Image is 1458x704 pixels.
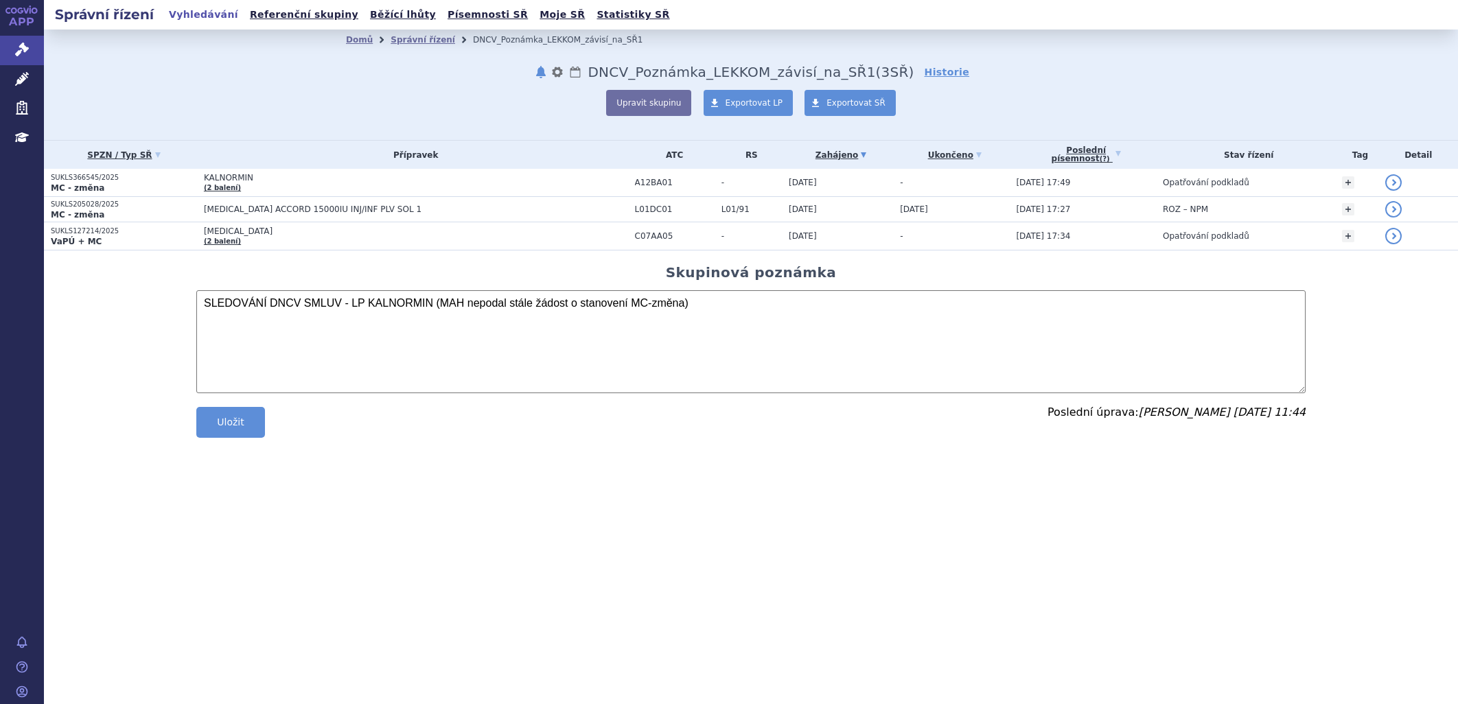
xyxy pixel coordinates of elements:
span: C07AA05 [635,231,715,241]
abbr: (?) [1100,155,1110,163]
span: - [721,178,782,187]
strong: VaPÚ + MC [51,237,102,246]
span: DNCV_Poznámka_LEKKOM_závisí_na_SŘ1 [588,64,875,80]
a: Exportovat LP [704,90,794,116]
button: notifikace [534,64,548,80]
span: Opatřování podkladů [1163,178,1249,187]
span: [DATE] [789,231,817,241]
span: KALNORMIN [204,173,547,183]
a: Písemnosti SŘ [443,5,532,24]
span: Exportovat LP [726,98,783,108]
a: Vyhledávání [165,5,242,24]
a: Exportovat SŘ [805,90,896,116]
span: A12BA01 [635,178,715,187]
a: Domů [346,35,373,45]
a: Poslednípísemnost(?) [1016,141,1156,169]
button: nastavení [551,64,564,80]
span: - [721,231,782,241]
strong: MC - změna [51,210,104,220]
a: Běžící lhůty [366,5,440,24]
span: [DATE] 17:49 [1016,178,1070,187]
span: - [900,231,903,241]
strong: MC - změna [51,183,104,193]
span: ( SŘ) [876,64,914,80]
th: Detail [1378,141,1458,169]
p: Poslední úprava: [1048,407,1306,418]
a: Správní řízení [391,35,455,45]
a: Historie [925,65,970,79]
span: [DATE] [789,178,817,187]
a: detail [1385,201,1402,218]
p: SUKLS127214/2025 [51,226,197,236]
span: [MEDICAL_DATA] ACCORD 15000IU INJ/INF PLV SOL 1 [204,204,547,214]
span: Exportovat SŘ [826,98,886,108]
a: + [1342,176,1354,189]
a: Statistiky SŘ [592,5,673,24]
span: ROZ – NPM [1163,204,1208,214]
span: [DATE] 17:34 [1016,231,1070,241]
a: Zahájeno [789,145,893,165]
textarea: SLEDOVÁNÍ DNCV SMLUV - LP KALNORMIN (MAH nepodal stále žádost o stanovení MC-změna) [196,290,1306,393]
th: Stav řízení [1156,141,1335,169]
span: L01/91 [721,204,782,214]
a: (2 balení) [204,184,241,191]
span: [PERSON_NAME] [1139,406,1230,419]
a: + [1342,203,1354,215]
a: Lhůty [568,64,582,80]
span: 3 [881,64,890,80]
a: Moje SŘ [535,5,589,24]
h2: Správní řízení [44,5,165,24]
button: Upravit skupinu [606,90,691,116]
a: detail [1385,174,1402,191]
span: L01DC01 [635,204,715,214]
button: Uložit [196,407,265,438]
li: DNCV_Poznámka_LEKKOM_závisí_na_SŘ1 [473,30,660,50]
span: - [900,178,903,187]
span: Opatřování podkladů [1163,231,1249,241]
a: (2 balení) [204,237,241,245]
span: [DATE] 11:44 [1234,406,1306,419]
th: Tag [1335,141,1379,169]
a: detail [1385,228,1402,244]
a: + [1342,230,1354,242]
span: [DATE] [900,204,928,214]
a: SPZN / Typ SŘ [51,145,197,165]
p: SUKLS366545/2025 [51,173,197,183]
h2: Skupinová poznámka [666,264,837,281]
span: [DATE] 17:27 [1016,204,1070,214]
span: [MEDICAL_DATA] [204,226,547,236]
th: RS [715,141,782,169]
span: [DATE] [789,204,817,214]
a: Referenční skupiny [246,5,362,24]
th: ATC [628,141,715,169]
a: Ukončeno [900,145,1009,165]
p: SUKLS205028/2025 [51,200,197,209]
th: Přípravek [197,141,628,169]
